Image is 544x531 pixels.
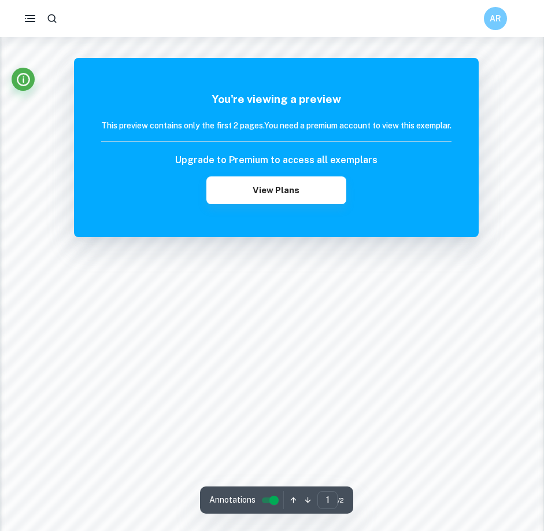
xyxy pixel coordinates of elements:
button: AR [484,7,507,30]
button: Info [12,68,35,91]
h6: This preview contains only the first 2 pages. You need a premium account to view this exemplar. [101,119,452,132]
span: Annotations [209,494,256,506]
button: View Plans [206,176,346,204]
h6: AR [489,12,502,25]
h5: You're viewing a preview [101,91,452,108]
span: / 2 [338,495,344,506]
h6: Upgrade to Premium to access all exemplars [175,153,378,167]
